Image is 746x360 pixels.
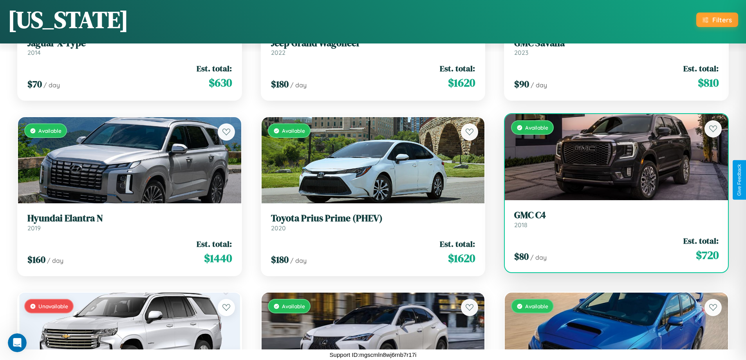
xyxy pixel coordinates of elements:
span: $ 1620 [448,75,475,90]
span: 2020 [271,224,286,232]
span: Unavailable [38,303,68,309]
span: $ 90 [514,78,529,90]
span: 2014 [27,49,41,56]
span: Est. total: [197,63,232,74]
span: Est. total: [440,63,475,74]
span: $ 70 [27,78,42,90]
a: Toyota Prius Prime (PHEV)2020 [271,213,475,232]
h3: GMC C4 [514,210,719,221]
span: / day [290,81,307,89]
span: 2022 [271,49,285,56]
span: / day [290,257,307,264]
span: Available [38,127,61,134]
span: $ 180 [271,78,289,90]
span: $ 1620 [448,250,475,266]
span: $ 1440 [204,250,232,266]
span: Est. total: [683,63,719,74]
h3: Hyundai Elantra N [27,213,232,224]
span: $ 160 [27,253,45,266]
span: Available [282,303,305,309]
span: Est. total: [197,238,232,250]
span: / day [47,257,63,264]
button: Filters [696,13,738,27]
iframe: Intercom live chat [8,333,27,352]
span: / day [530,253,547,261]
a: GMC Savana2023 [514,38,719,57]
div: Give Feedback [737,164,742,196]
span: Available [525,303,548,309]
a: GMC C42018 [514,210,719,229]
a: Jeep Grand Wagoneer2022 [271,38,475,57]
h1: [US_STATE] [8,4,128,36]
span: / day [531,81,547,89]
a: Hyundai Elantra N2019 [27,213,232,232]
span: Est. total: [683,235,719,246]
span: 2023 [514,49,528,56]
span: 2019 [27,224,41,232]
a: Jaguar X-Type2014 [27,38,232,57]
p: Support ID: mgscmln8wj6rnb7r17i [330,349,417,360]
span: Available [525,124,548,131]
span: Est. total: [440,238,475,250]
span: 2018 [514,221,527,229]
div: Filters [712,16,732,24]
span: $ 810 [698,75,719,90]
span: $ 180 [271,253,289,266]
span: Available [282,127,305,134]
span: $ 630 [209,75,232,90]
span: $ 720 [696,247,719,263]
span: / day [43,81,60,89]
h3: Toyota Prius Prime (PHEV) [271,213,475,224]
span: $ 80 [514,250,529,263]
